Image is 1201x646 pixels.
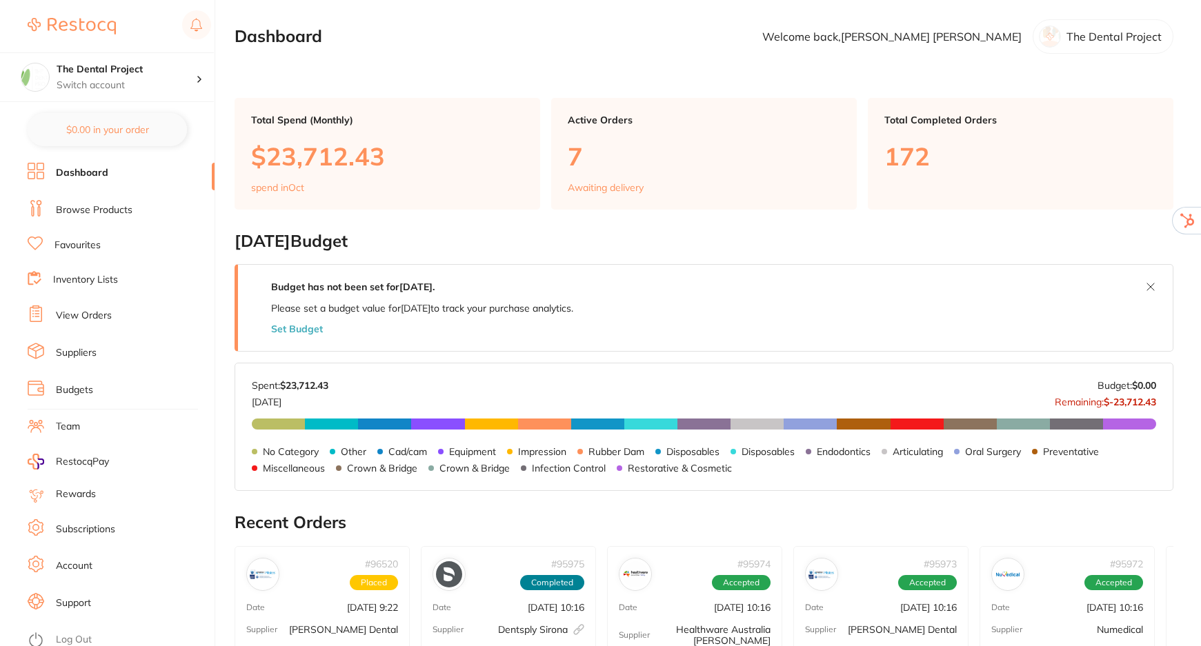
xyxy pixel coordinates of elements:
strong: $0.00 [1132,379,1156,392]
p: The Dental Project [1066,30,1162,43]
p: 7 [568,142,840,170]
span: Placed [350,575,398,590]
p: No Category [263,446,319,457]
img: The Dental Project [21,63,49,91]
p: [PERSON_NAME] Dental [289,624,398,635]
a: RestocqPay [28,454,109,470]
a: Favourites [54,239,101,252]
h4: The Dental Project [57,63,196,77]
p: Restorative & Cosmetic [628,463,732,474]
p: Oral Surgery [965,446,1021,457]
p: Date [619,603,637,612]
p: [DATE] 9:22 [347,602,398,613]
h2: [DATE] Budget [235,232,1173,251]
p: Equipment [449,446,496,457]
p: [DATE] 10:16 [528,602,584,613]
p: Supplier [433,625,464,634]
p: # 96520 [365,558,398,569]
p: Spent: [252,380,328,391]
p: Please set a budget value for [DATE] to track your purchase analytics. [271,303,573,314]
a: Total Spend (Monthly)$23,712.43spend inOct [235,98,540,210]
p: spend in Oct [251,182,304,193]
h2: Recent Orders [235,513,1173,532]
p: # 95975 [551,558,584,569]
img: Erskine Dental [808,561,835,587]
p: Articulating [893,446,943,457]
p: Numedical [1097,624,1143,635]
p: 172 [884,142,1157,170]
span: Accepted [1084,575,1143,590]
p: Impression [518,446,566,457]
p: [PERSON_NAME] Dental [848,624,957,635]
p: Active Orders [568,114,840,125]
a: Browse Products [56,203,132,217]
button: Set Budget [271,323,323,334]
p: Disposables [666,446,719,457]
p: Date [246,603,265,612]
p: Supplier [991,625,1022,634]
p: [DATE] 10:16 [714,602,771,613]
a: Active Orders7Awaiting delivery [551,98,857,210]
a: Restocq Logo [28,10,116,42]
p: # 95974 [737,558,771,569]
p: Date [433,603,451,612]
a: Support [56,596,91,610]
p: Total Spend (Monthly) [251,114,524,125]
p: [DATE] 10:16 [900,602,957,613]
p: Endodontics [817,446,871,457]
a: Inventory Lists [53,273,118,287]
p: Awaiting delivery [568,182,644,193]
p: Rubber Dam [588,446,644,457]
a: Budgets [56,383,93,397]
img: Dentsply Sirona [436,561,462,587]
p: Healthware Australia [PERSON_NAME] [650,624,771,646]
img: Erskine Dental [250,561,276,587]
a: Team [56,420,80,434]
p: $23,712.43 [251,142,524,170]
span: Accepted [712,575,771,590]
p: Supplier [619,630,650,640]
p: Preventative [1043,446,1099,457]
p: [DATE] 10:16 [1086,602,1143,613]
strong: Budget has not been set for [DATE] . [271,281,435,293]
p: Cad/cam [388,446,427,457]
a: View Orders [56,309,112,323]
p: Crown & Bridge [439,463,510,474]
p: Crown & Bridge [347,463,417,474]
p: Switch account [57,79,196,92]
img: Numedical [995,561,1021,587]
a: Suppliers [56,346,97,360]
p: Other [341,446,366,457]
p: Remaining: [1055,391,1156,407]
a: Subscriptions [56,523,115,536]
p: Supplier [805,625,836,634]
p: Supplier [246,625,277,634]
span: Completed [520,575,584,590]
strong: $-23,712.43 [1104,396,1156,408]
span: RestocqPay [56,455,109,469]
p: Infection Control [532,463,606,474]
strong: $23,712.43 [280,379,328,392]
button: $0.00 in your order [28,113,187,146]
a: Dashboard [56,166,108,180]
p: # 95972 [1110,558,1143,569]
p: Dentsply Sirona [498,624,584,635]
p: Date [805,603,824,612]
h2: Dashboard [235,27,322,46]
a: Account [56,559,92,573]
a: Rewards [56,487,96,501]
p: Welcome back, [PERSON_NAME] [PERSON_NAME] [762,30,1022,43]
p: Disposables [742,446,795,457]
p: Total Completed Orders [884,114,1157,125]
p: [DATE] [252,391,328,407]
p: Miscellaneous [263,463,325,474]
img: Healthware Australia Ridley [622,561,648,587]
span: Accepted [898,575,957,590]
p: # 95973 [924,558,957,569]
a: Total Completed Orders172 [868,98,1173,210]
img: Restocq Logo [28,18,116,34]
p: Budget: [1098,380,1156,391]
img: RestocqPay [28,454,44,470]
p: Date [991,603,1010,612]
